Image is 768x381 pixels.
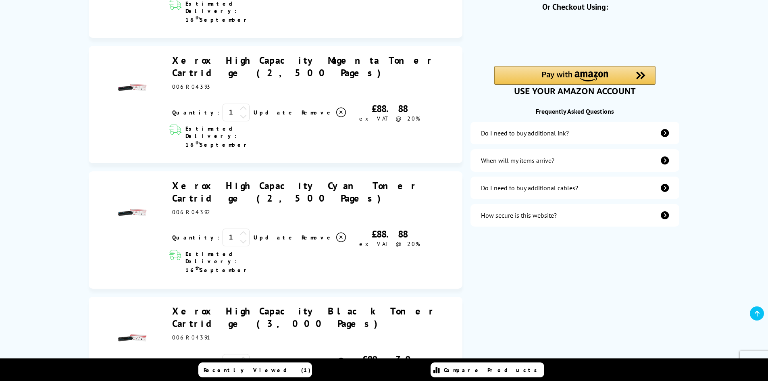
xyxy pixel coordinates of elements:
div: Frequently Asked Questions [470,107,679,115]
a: items-arrive [470,149,679,172]
a: Delete item from your basket [302,106,347,119]
sup: th [196,265,200,271]
span: Compare Products [444,366,541,374]
sup: th [196,15,200,21]
span: Quantity: [172,109,219,116]
sup: th [196,139,200,146]
span: Estimated Delivery: 16 September [185,250,285,274]
a: Xerox High Capacity Cyan Toner Cartridge (2,500 Pages) [172,179,418,204]
div: Do I need to buy additional ink? [481,129,569,137]
a: Recently Viewed (1) [198,362,312,377]
img: Xerox High Capacity Black Toner Cartridge (3,000 Pages) [118,324,146,352]
span: Remove [302,234,333,241]
span: 006R04392 [172,208,211,216]
div: When will my items arrive? [481,156,554,164]
img: Xerox High Capacity Magenta Toner Cartridge (2,500 Pages) [118,73,146,102]
span: ex VAT @ 20% [359,115,420,122]
a: additional-cables [470,177,679,199]
a: Xerox High Capacity Magenta Toner Cartridge (2,500 Pages) [172,54,434,79]
div: Or Checkout Using: [470,2,679,12]
span: 006R04393 [172,83,211,90]
span: Estimated Delivery: 16 September [185,125,285,148]
a: Xerox High Capacity Black Toner Cartridge (3,000 Pages) [172,305,436,330]
a: Update [254,234,295,241]
span: Remove [302,109,333,116]
a: additional-ink [470,122,679,144]
a: Delete item from your basket [302,231,347,244]
div: Do I need to buy additional cables? [481,184,578,192]
div: £80.30 [347,353,432,366]
a: Update [254,109,295,116]
a: Compare Products [431,362,544,377]
iframe: PayPal [494,25,656,52]
div: £88.88 [347,228,432,240]
div: Amazon Pay - Use your Amazon account [494,66,656,94]
img: Xerox High Capacity Cyan Toner Cartridge (2,500 Pages) [118,198,146,227]
a: secure-website [470,204,679,227]
span: ex VAT @ 20% [359,240,420,248]
a: Delete item from your basket [302,357,347,369]
span: Quantity: [172,234,219,241]
span: Recently Viewed (1) [204,366,311,374]
div: How secure is this website? [481,211,557,219]
span: 006R04391 [172,334,210,341]
div: £88.88 [347,102,432,115]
